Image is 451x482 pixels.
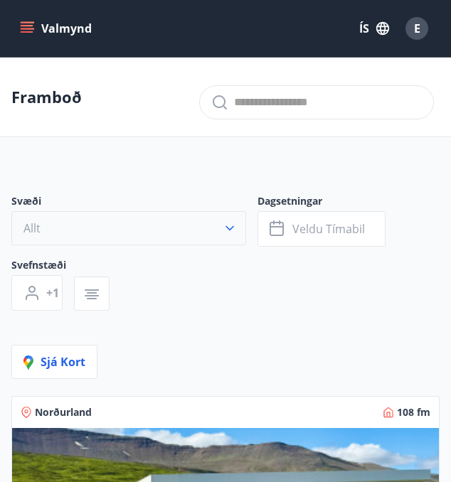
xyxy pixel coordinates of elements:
button: +1 [11,275,63,311]
span: Svæði [11,194,258,211]
button: ÍS [351,16,397,41]
button: menu [17,16,97,41]
button: E [400,11,434,45]
button: Allt [11,211,246,245]
span: Svefnstæði [11,258,74,275]
span: Veldu tímabil [292,221,365,237]
span: Norðurland [35,405,92,419]
p: Framboð [11,86,82,107]
span: Dagsetningar [258,194,397,211]
button: Veldu tímabil [258,211,386,247]
span: 108 fm [397,405,430,419]
span: Allt [23,220,41,236]
button: Sjá kort [11,345,97,379]
span: +1 [46,285,59,301]
span: Sjá kort [23,354,85,370]
span: E [414,21,420,36]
